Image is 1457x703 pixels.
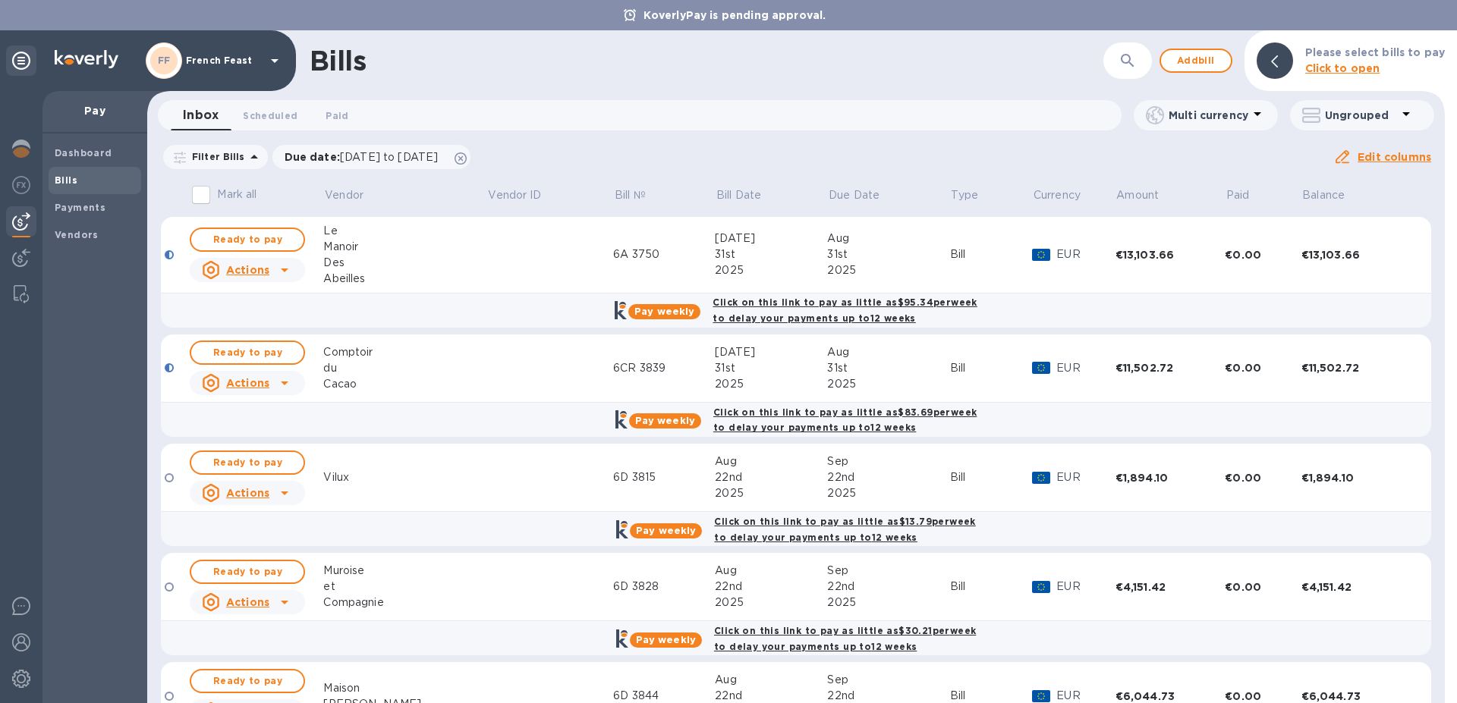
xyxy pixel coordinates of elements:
[203,231,291,249] span: Ready to pay
[615,187,646,203] p: Bill №
[1225,470,1301,485] div: €0.00
[55,147,112,158] b: Dashboard
[1116,579,1226,595] div: €4,151.42
[1056,469,1115,485] p: EUR
[325,187,383,203] span: Vendor
[615,187,666,203] span: Bill №
[716,187,761,203] p: Bill Date
[1305,62,1380,74] b: Click to open
[55,174,77,186] b: Bills
[950,579,1033,595] div: Bill
[634,306,694,317] b: Pay weekly
[613,246,715,262] div: 6A 3750
[715,469,827,485] div: 22nd
[190,228,305,252] button: Ready to pay
[1116,187,1159,203] p: Amount
[1034,187,1081,203] p: Currency
[1305,46,1445,58] b: Please select bills to pay
[713,406,977,434] b: Click on this link to pay as little as $83.69 per week to delay your payments up to 12 weeks
[323,469,486,485] div: Vilux
[1302,187,1364,203] span: Balance
[613,360,715,376] div: 6CR 3839
[55,50,118,68] img: Logo
[715,563,827,579] div: Aug
[55,229,99,240] b: Vendors
[186,55,262,66] p: French Feast
[310,45,366,77] h1: Bills
[1056,579,1115,595] p: EUR
[950,469,1033,485] div: Bill
[827,360,949,376] div: 31st
[613,579,715,595] div: 6D 3828
[827,453,949,469] div: Sep
[203,672,291,690] span: Ready to pay
[1301,470,1411,485] div: €1,894.10
[323,239,486,255] div: Manoir
[951,187,998,203] span: Type
[715,595,827,610] div: 2025
[714,625,976,652] b: Click on this link to pay as little as $30.21 per week to delay your payments up to 12 weeks
[55,103,135,118] p: Pay
[323,563,486,579] div: Muroise
[323,255,486,271] div: Des
[226,596,269,608] u: Actions
[190,341,305,365] button: Ready to pay
[1225,579,1301,595] div: €0.00
[323,271,486,287] div: Abeilles
[827,231,949,246] div: Aug
[715,262,827,278] div: 2025
[951,187,978,203] p: Type
[714,516,975,543] b: Click on this link to pay as little as $13.79 per week to delay your payments up to 12 weeks
[243,108,297,124] span: Scheduled
[203,453,291,472] span: Ready to pay
[715,453,827,469] div: Aug
[715,672,827,688] div: Aug
[715,485,827,501] div: 2025
[1301,247,1411,262] div: €13,103.66
[827,246,949,262] div: 31st
[715,246,827,262] div: 31st
[827,595,949,610] div: 2025
[827,376,949,392] div: 2025
[827,262,949,278] div: 2025
[323,579,486,595] div: et
[323,595,486,610] div: Compagnie
[1225,360,1301,375] div: €0.00
[12,176,30,194] img: Foreign exchange
[827,563,949,579] div: Sep
[1358,151,1431,163] u: Edit columns
[1116,470,1226,485] div: €1,894.10
[827,672,949,688] div: Sep
[488,187,541,203] p: Vendor ID
[186,150,245,163] p: Filter Bills
[1302,187,1345,203] p: Balance
[829,187,899,203] span: Due Date
[272,145,471,169] div: Due date:[DATE] to [DATE]
[323,360,486,376] div: du
[1301,579,1411,595] div: €4,151.42
[203,344,291,362] span: Ready to pay
[190,560,305,584] button: Ready to pay
[827,344,949,360] div: Aug
[950,246,1033,262] div: Bill
[488,187,561,203] span: Vendor ID
[183,105,219,126] span: Inbox
[1056,246,1115,262] p: EUR
[1056,360,1115,376] p: EUR
[203,563,291,581] span: Ready to pay
[6,46,36,76] div: Unpin categories
[713,297,977,324] b: Click on this link to pay as little as $95.34 per week to delay your payments up to 12 weeks
[715,579,827,595] div: 22nd
[190,450,305,475] button: Ready to pay
[323,223,486,239] div: Le
[715,360,827,376] div: 31st
[1160,49,1232,73] button: Addbill
[715,344,827,360] div: [DATE]
[1226,187,1250,203] p: Paid
[226,487,269,499] u: Actions
[1173,52,1219,70] span: Add bill
[636,525,696,536] b: Pay weekly
[827,579,949,595] div: 22nd
[323,344,486,360] div: Comptoir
